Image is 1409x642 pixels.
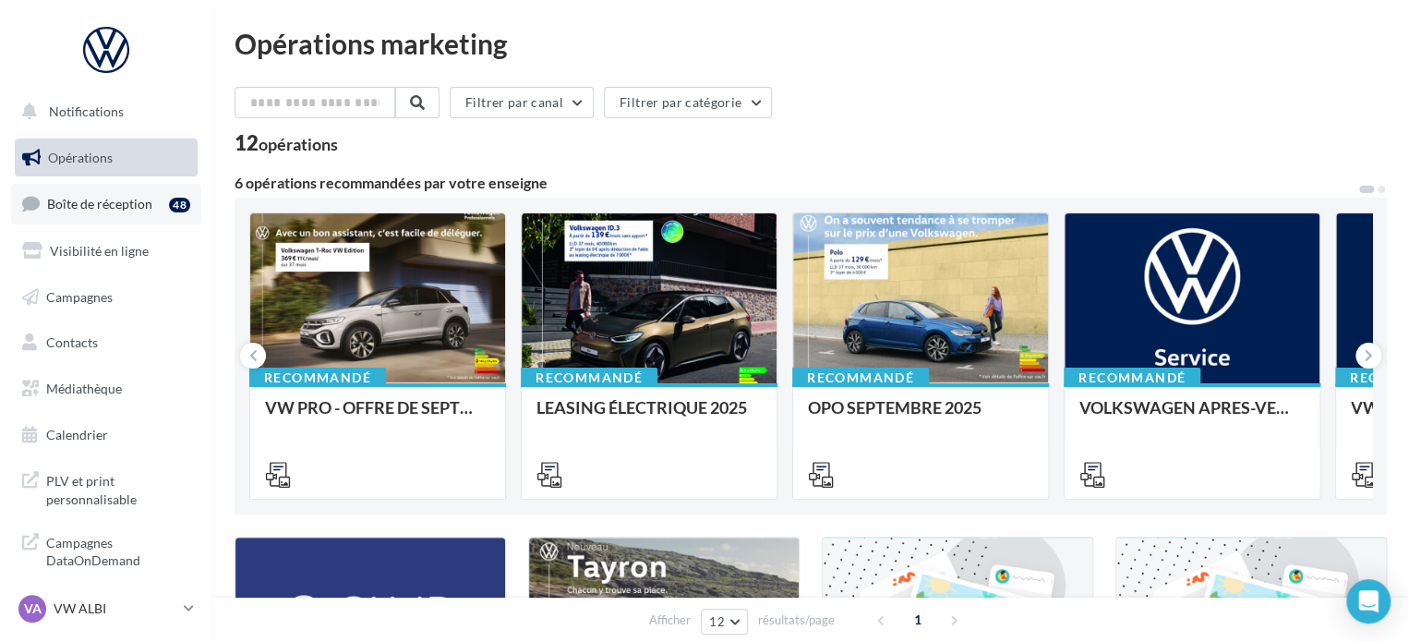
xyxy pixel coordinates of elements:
[46,381,122,396] span: Médiathèque
[450,87,594,118] button: Filtrer par canal
[47,196,152,212] span: Boîte de réception
[259,136,338,152] div: opérations
[11,461,201,515] a: PLV et print personnalisable
[249,368,386,388] div: Recommandé
[11,232,201,271] a: Visibilité en ligne
[46,427,108,442] span: Calendrier
[46,288,113,304] span: Campagnes
[15,591,198,626] a: VA VW ALBI
[235,30,1387,57] div: Opérations marketing
[792,368,929,388] div: Recommandé
[11,278,201,317] a: Campagnes
[235,133,338,153] div: 12
[1346,579,1391,624] div: Open Intercom Messenger
[54,600,176,618] p: VW ALBI
[1064,368,1200,388] div: Recommandé
[46,530,190,570] span: Campagnes DataOnDemand
[701,609,748,635] button: 12
[11,416,201,454] a: Calendrier
[235,176,1357,190] div: 6 opérations recommandées par votre enseigne
[808,398,1033,435] div: OPO SEPTEMBRE 2025
[169,198,190,212] div: 48
[1079,398,1305,435] div: VOLKSWAGEN APRES-VENTE
[46,468,190,508] span: PLV et print personnalisable
[265,398,490,435] div: VW PRO - OFFRE DE SEPTEMBRE 25
[11,184,201,224] a: Boîte de réception48
[11,523,201,577] a: Campagnes DataOnDemand
[49,103,124,119] span: Notifications
[536,398,762,435] div: LEASING ÉLECTRIQUE 2025
[11,369,201,408] a: Médiathèque
[24,600,42,618] span: VA
[48,150,113,165] span: Opérations
[709,614,725,629] span: 12
[50,243,149,259] span: Visibilité en ligne
[521,368,657,388] div: Recommandé
[46,334,98,350] span: Contacts
[604,87,772,118] button: Filtrer par catégorie
[649,612,691,629] span: Afficher
[11,139,201,177] a: Opérations
[758,612,835,629] span: résultats/page
[11,323,201,362] a: Contacts
[11,92,194,131] button: Notifications
[903,605,933,635] span: 1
